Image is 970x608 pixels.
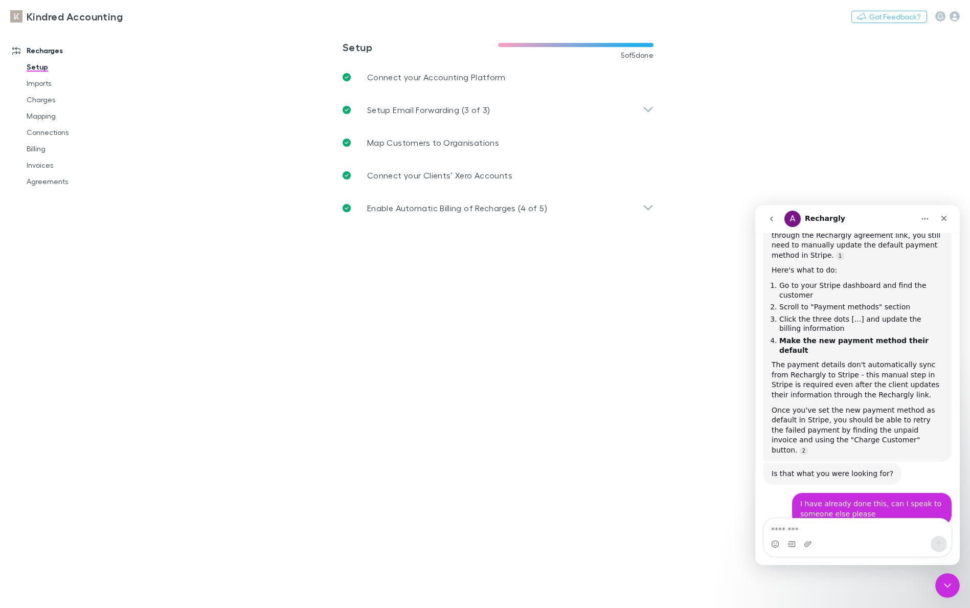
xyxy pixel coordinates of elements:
[16,157,130,173] a: Invoices
[2,42,130,59] a: Recharges
[621,51,653,59] span: 5 of 5 done
[334,159,662,192] a: Connect your Clients’ Xero Accounts
[16,141,130,157] a: Billing
[16,124,130,141] a: Connections
[334,61,662,94] a: Connect your Accounting Platform
[367,137,499,149] p: Map Customers to Organisations
[851,11,927,23] button: Got Feedback?
[16,75,130,92] a: Imports
[343,41,498,53] h3: Setup
[4,4,129,29] a: Kindred Accounting
[27,10,123,22] h3: Kindred Accounting
[755,205,960,565] iframe: Intercom live chat
[367,202,547,214] p: Enable Automatic Billing of Recharges (4 of 5)
[16,108,130,124] a: Mapping
[16,59,130,75] a: Setup
[16,173,130,190] a: Agreements
[367,169,512,182] p: Connect your Clients’ Xero Accounts
[935,573,960,598] iframe: Intercom live chat
[334,94,662,126] div: Setup Email Forwarding (3 of 3)
[367,104,490,116] p: Setup Email Forwarding (3 of 3)
[367,71,506,83] p: Connect your Accounting Platform
[334,192,662,224] div: Enable Automatic Billing of Recharges (4 of 5)
[334,126,662,159] a: Map Customers to Organisations
[16,92,130,108] a: Charges
[10,10,22,22] img: Kindred Accounting's Logo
